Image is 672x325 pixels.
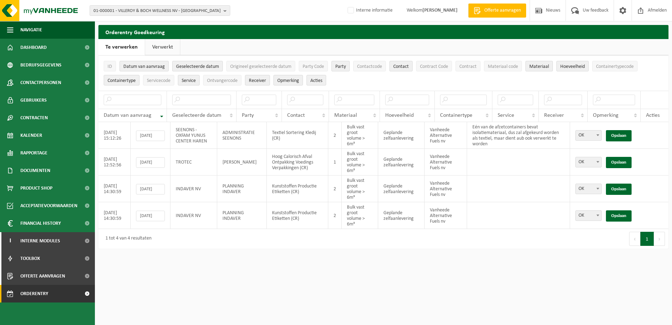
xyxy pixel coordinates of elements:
a: Te verwerken [98,39,145,55]
span: Product Shop [20,179,52,197]
span: Acties [646,113,660,118]
button: Origineel geselecteerde datumOrigineel geselecteerde datum: Activate to sort [226,61,295,71]
button: Geselecteerde datumGeselecteerde datum: Activate to sort [172,61,223,71]
td: Geplande zelfaanlevering [378,176,425,202]
span: Offerte aanvragen [483,7,523,14]
span: Contract [459,64,477,69]
button: OpmerkingOpmerking: Activate to sort [273,75,303,85]
span: Opmerking [277,78,299,83]
span: Opmerking [593,113,619,118]
span: Receiver [544,113,564,118]
td: Bulk vast groot volume > 6m³ [342,149,378,176]
td: Vanheede Alternative Fuels nv [425,202,467,229]
span: Receiver [249,78,266,83]
button: ContractContract: Activate to sort [455,61,480,71]
a: Opslaan [606,210,632,222]
td: PLANNING INDAVER [217,176,267,202]
span: Service [498,113,514,118]
td: Hoog Calorisch Afval Ontpakking Voedings Verpakkingen (CR) [267,149,328,176]
button: OntvangercodeOntvangercode: Activate to sort [203,75,241,85]
td: Bulk vast groot volume > 6m³ [342,122,378,149]
span: Materiaal [529,64,549,69]
span: Contracten [20,109,48,127]
td: Textiel Sortering Kledij (CR) [267,122,328,149]
span: Orderentry Goedkeuring [20,285,79,302]
button: ServiceService: Activate to sort [178,75,200,85]
span: OK [575,210,602,221]
td: Geplande zelfaanlevering [378,202,425,229]
button: Next [654,232,665,246]
td: ADMINISTRATIE SEENONS [217,122,267,149]
span: Party [335,64,346,69]
td: 1 [328,149,342,176]
span: Contract Code [420,64,448,69]
span: Navigatie [20,21,42,39]
span: Bedrijfsgegevens [20,56,62,74]
button: ContainertypeContainertype: Activate to sort [104,75,140,85]
span: Interne modules [20,232,60,250]
td: [DATE] 15:12:26 [98,122,131,149]
button: Previous [629,232,640,246]
td: Kunststoffen Productie Etiketten (CR) [267,176,328,202]
span: ID [108,64,112,69]
button: MateriaalMateriaal: Activate to sort [525,61,553,71]
button: Datum van aanvraagDatum van aanvraag: Activate to remove sorting [119,61,169,71]
span: Offerte aanvragen [20,267,65,285]
span: Contact [287,113,305,118]
span: Financial History [20,215,61,232]
span: Acties [310,78,322,83]
button: ContainertypecodeContainertypecode: Activate to sort [592,61,638,71]
span: Documenten [20,162,50,179]
button: ContactContact: Activate to sort [389,61,413,71]
span: OK [576,130,601,140]
span: Service [182,78,196,83]
td: SEENONS - OXFAM YUNUS CENTER HAREN [170,122,217,149]
td: [PERSON_NAME] [217,149,267,176]
button: HoeveelheidHoeveelheid: Activate to sort [556,61,589,71]
span: OK [576,184,601,194]
span: Dashboard [20,39,47,56]
button: IDID: Activate to sort [104,61,116,71]
span: Party Code [303,64,324,69]
span: Party [242,113,254,118]
span: OK [575,184,602,194]
span: Contact [393,64,409,69]
a: Offerte aanvragen [468,4,526,18]
a: Opslaan [606,184,632,195]
td: Eén van de afzetcontainers bevat isolatiemateriaal, dus zal afgekeurd worden als textiel, maar di... [467,122,570,149]
span: Containertype [440,113,472,118]
span: Materiaal [334,113,357,118]
td: 2 [328,202,342,229]
button: Acties [306,75,326,85]
span: Contactcode [357,64,382,69]
td: Vanheede Alternative Fuels nv [425,149,467,176]
button: 1 [640,232,654,246]
span: OK [576,211,601,221]
td: 2 [328,122,342,149]
td: INDAVER NV [170,176,217,202]
button: ServicecodeServicecode: Activate to sort [143,75,174,85]
a: Opslaan [606,157,632,168]
td: Vanheede Alternative Fuels nv [425,122,467,149]
label: Interne informatie [346,5,393,16]
span: Datum van aanvraag [123,64,165,69]
span: Toolbox [20,250,40,267]
span: Datum van aanvraag [104,113,151,118]
button: ReceiverReceiver: Activate to sort [245,75,270,85]
span: Geselecteerde datum [172,113,221,118]
td: TROTEC [170,149,217,176]
span: Materiaal code [488,64,518,69]
span: Contactpersonen [20,74,61,91]
span: Servicecode [147,78,170,83]
td: Bulk vast groot volume > 6m³ [342,176,378,202]
span: 01-000001 - VILLEROY & BOCH WELLNESS NV - [GEOGRAPHIC_DATA] [93,6,221,16]
span: Geselecteerde datum [176,64,219,69]
span: Kalender [20,127,42,144]
td: [DATE] 12:52:56 [98,149,131,176]
td: Bulk vast groot volume > 6m³ [342,202,378,229]
strong: [PERSON_NAME] [422,8,458,13]
button: ContactcodeContactcode: Activate to sort [353,61,386,71]
td: 2 [328,176,342,202]
span: Ontvangercode [207,78,238,83]
td: PLANNING INDAVER [217,202,267,229]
